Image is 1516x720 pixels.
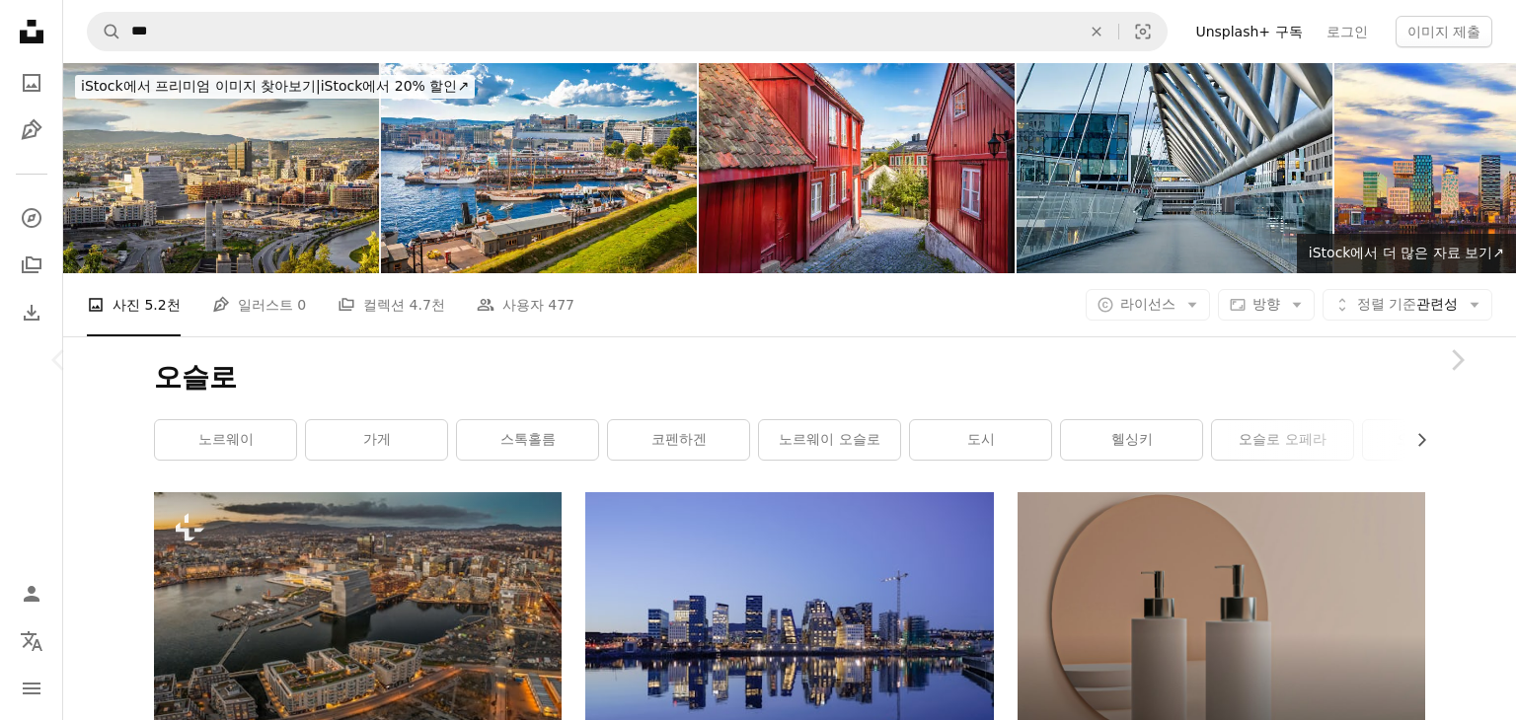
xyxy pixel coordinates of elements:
[699,63,1015,273] img: 담스트레데트 스트리트 오슬로 올드타운 노르웨이
[1218,289,1315,321] button: 방향
[87,12,1168,51] form: 사이트 전체에서 이미지 찾기
[1398,265,1516,455] a: 다음
[12,669,51,708] button: 메뉴
[548,294,574,316] span: 477
[381,63,697,273] img: 언덕에서 바라보는 아케르 브뤼게의 오슬로 경치 좋은 항구
[1252,296,1280,312] span: 방향
[1297,234,1516,273] a: iStock에서 더 많은 자료 보기↗
[1017,63,1332,273] img: 보행자 다리, 다운타운, 오슬로, 노르웨이
[212,273,306,336] a: 일러스트 0
[12,63,51,103] a: 사진
[910,420,1051,460] a: 도시
[1396,16,1492,47] button: 이미지 제출
[1309,245,1504,260] span: iStock에서 더 많은 자료 보기 ↗
[1086,289,1210,321] button: 라이선스
[1315,16,1380,47] a: 로그인
[1075,13,1118,50] button: 삭제
[1363,420,1504,460] a: 오슬로 겨울
[154,360,1425,396] h1: 오슬로
[1120,296,1175,312] span: 라이선스
[477,273,574,336] a: 사용자 477
[338,273,445,336] a: 컬렉션 4.7천
[81,78,321,94] span: iStock에서 프리미엄 이미지 찾아보기 |
[608,420,749,460] a: 코펜하겐
[12,621,51,661] button: 언어
[12,246,51,285] a: 컬렉션
[1212,420,1353,460] a: 오슬로 오페라
[306,420,447,460] a: 가게
[297,294,306,316] span: 0
[81,78,469,94] span: iStock에서 20% 할인 ↗
[1061,420,1202,460] a: 헬싱키
[63,63,379,273] img: 선셋 라이트 노르웨이의 오슬로 시티
[410,294,445,316] span: 4.7천
[1357,296,1416,312] span: 정렬 기준
[585,635,993,653] a: 골든 아워 동안 물가의 도시 풍경
[63,63,487,110] a: iStock에서 프리미엄 이미지 찾아보기|iStock에서 20% 할인↗
[457,420,598,460] a: 스톡홀름
[759,420,900,460] a: 노르웨이 오슬로
[12,574,51,613] a: 로그인 / 가입
[154,602,562,619] a: 해질녘 오슬로의 항공 사진, 많은 건물과 조명, 바다로 둘러싸인 노르웨이
[1323,289,1492,321] button: 정렬 기준관련성
[88,13,121,50] button: Unsplash 검색
[1119,13,1167,50] button: 시각적 검색
[12,198,51,238] a: 탐색
[1183,16,1314,47] a: Unsplash+ 구독
[155,420,296,460] a: 노르웨이
[12,110,51,150] a: 일러스트
[1357,295,1458,315] span: 관련성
